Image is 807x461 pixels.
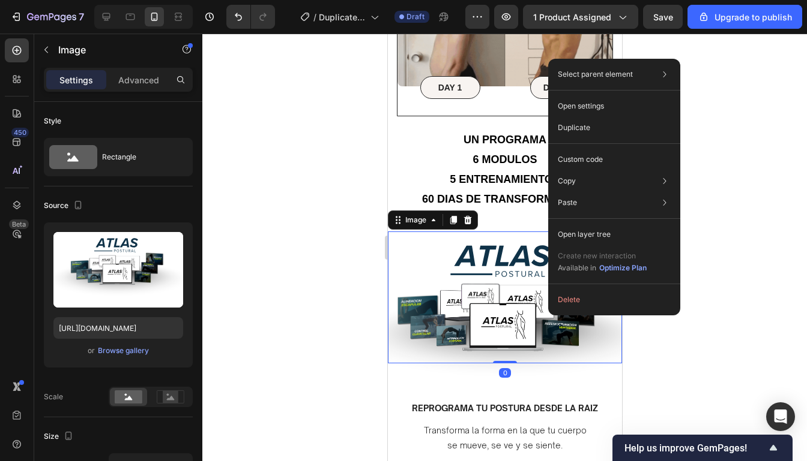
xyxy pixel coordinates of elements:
[558,69,633,80] p: Select parent element
[118,74,159,86] p: Advanced
[44,116,61,126] div: Style
[58,43,160,57] p: Image
[558,176,576,186] p: Copy
[313,11,316,23] span: /
[558,101,604,112] p: Open settings
[407,11,425,22] span: Draft
[44,429,76,445] div: Size
[44,198,85,214] div: Source
[53,317,183,339] input: https://example.com/image.jpg
[766,402,795,431] div: Open Intercom Messenger
[558,229,611,240] p: Open layer tree
[9,219,29,229] div: Beta
[599,262,647,274] button: Optimize Plan
[5,5,89,29] button: 7
[553,289,676,311] button: Delete
[558,197,577,208] p: Paste
[102,143,175,171] div: Rectangle
[53,232,183,308] img: preview-image
[624,441,781,455] button: Show survey - Help us improve GemPages!
[98,345,149,356] div: Browse gallery
[599,263,647,273] div: Optimize Plan
[79,10,84,24] p: 7
[319,11,366,23] span: Duplicate from VSL page ATLAS POSTURAL
[558,250,647,262] p: Create new interaction
[643,5,683,29] button: Save
[558,122,590,133] p: Duplicate
[558,154,603,165] p: Custom code
[44,391,63,402] div: Scale
[226,5,275,29] div: Undo/Redo
[88,344,95,358] span: or
[688,5,802,29] button: Upgrade to publish
[653,12,673,22] span: Save
[11,128,29,137] div: 450
[388,34,622,461] iframe: Design area
[97,345,150,357] button: Browse gallery
[523,5,638,29] button: 1 product assigned
[624,442,766,454] span: Help us improve GemPages!
[533,11,611,23] span: 1 product assigned
[558,263,596,272] span: Available in
[59,74,93,86] p: Settings
[698,11,792,23] div: Upgrade to publish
